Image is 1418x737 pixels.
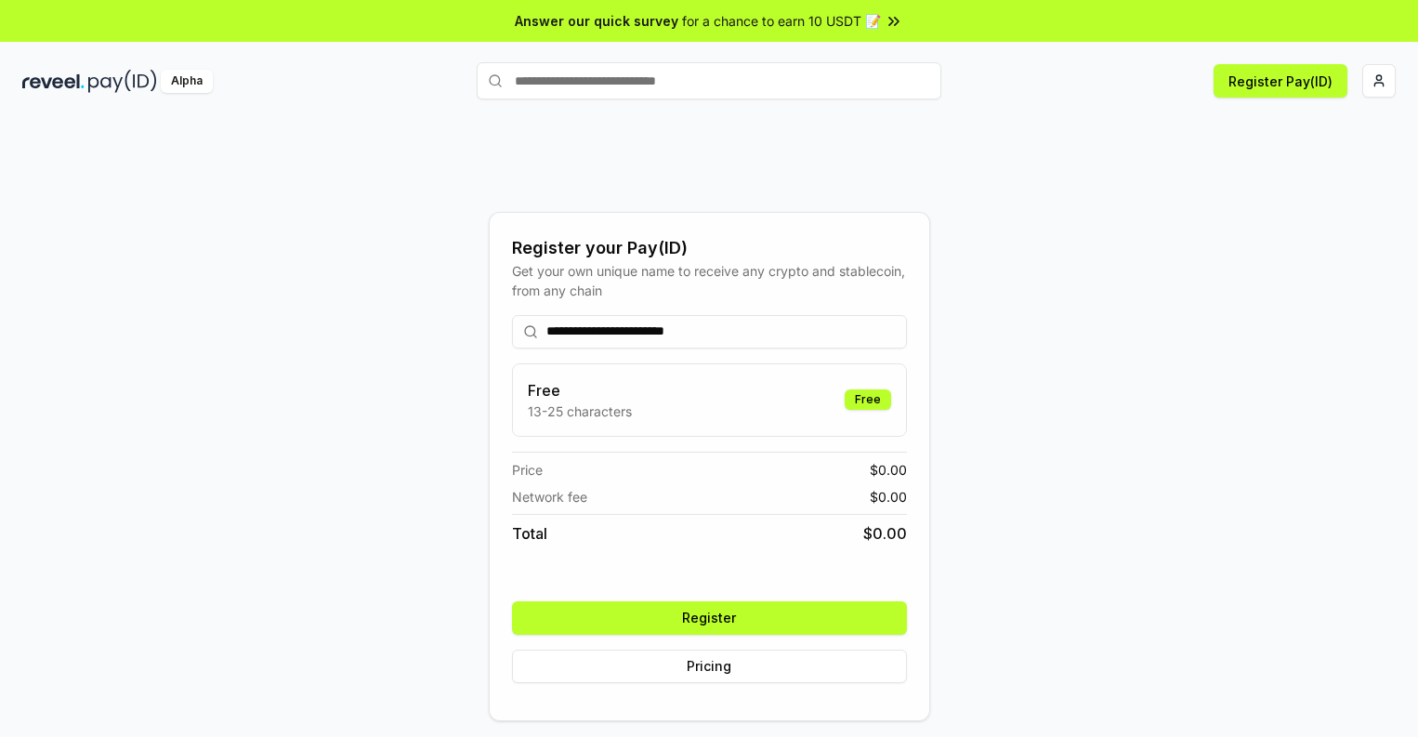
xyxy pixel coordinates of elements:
[22,70,85,93] img: reveel_dark
[512,261,907,300] div: Get your own unique name to receive any crypto and stablecoin, from any chain
[870,460,907,480] span: $ 0.00
[512,650,907,683] button: Pricing
[88,70,157,93] img: pay_id
[515,11,678,31] span: Answer our quick survey
[845,389,891,410] div: Free
[870,487,907,507] span: $ 0.00
[512,487,587,507] span: Network fee
[161,70,213,93] div: Alpha
[512,522,547,545] span: Total
[512,235,907,261] div: Register your Pay(ID)
[1214,64,1347,98] button: Register Pay(ID)
[512,460,543,480] span: Price
[528,379,632,401] h3: Free
[528,401,632,421] p: 13-25 characters
[512,601,907,635] button: Register
[863,522,907,545] span: $ 0.00
[682,11,881,31] span: for a chance to earn 10 USDT 📝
